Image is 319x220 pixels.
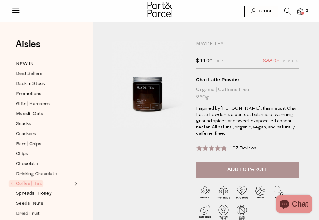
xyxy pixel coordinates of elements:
span: Back In Stock [16,80,45,88]
span: Chocolate [16,160,38,168]
a: Gifts | Hampers [16,100,73,108]
span: Crackers [16,130,36,138]
span: Spreads | Honey [16,190,51,197]
a: Best Sellers [16,70,73,78]
span: Bars | Chips [16,140,41,148]
a: Promotions [16,90,73,98]
span: $38.05 [263,57,279,65]
a: Drinking Chocolate [16,170,73,178]
a: Chocolate [16,160,73,168]
span: 0 [304,8,310,14]
a: Snacks [16,120,73,128]
button: Add to Parcel [196,162,299,177]
span: Aisles [16,37,40,51]
span: Dried Fruit [16,210,40,217]
img: Part&Parcel [147,2,172,17]
span: RRP [216,57,223,65]
span: 107 Reviews [229,146,256,151]
a: Dried Fruit [16,210,73,217]
img: P_P-ICONS-Live_Bec_V11_Vegan.svg [251,184,269,202]
span: Best Sellers [16,70,43,78]
a: NEW IN [16,60,73,68]
a: Muesli | Oats [16,110,73,118]
a: Login [244,6,278,17]
img: P_P-ICONS-Live_Bec_V11_Handmade.svg [233,184,251,202]
a: Crackers [16,130,73,138]
a: Bars | Chips [16,140,73,148]
span: Seeds | Nuts [16,200,43,207]
inbox-online-store-chat: Shopify online store chat [274,195,314,215]
img: Chai Latte Powder [112,41,185,127]
span: Muesli | Oats [16,110,43,118]
a: Spreads | Honey [16,190,73,197]
a: 0 [297,8,303,15]
a: Chips [16,150,73,158]
div: Mayde Tea [196,41,299,47]
span: Gifts | Hampers [16,100,50,108]
span: Snacks [16,120,31,128]
span: Add to Parcel [227,166,268,173]
span: NEW IN [16,60,34,68]
a: Back In Stock [16,80,73,88]
button: Expand/Collapse Coffee | Tea [73,180,77,187]
a: Aisles [16,40,40,55]
img: P_P-ICONS-Live_Bec_V11_Organic.svg [196,184,214,202]
span: Login [257,9,271,14]
span: Promotions [16,90,41,98]
span: Chips [16,150,28,158]
img: P_P-ICONS-Live_Bec_V11_Paleo.svg [269,184,288,202]
a: Coffee | Tea [10,180,73,187]
img: P_P-ICONS-Live_Bec_V11_Fair_Trade.svg [214,184,233,202]
a: Seeds | Nuts [16,200,73,207]
div: Chai Latte Powder [196,77,299,83]
p: Inspired by [PERSON_NAME], this instant Chai Latte Powder is a perfect balance of warming ground ... [196,106,299,137]
span: Coffee | Tea [9,180,43,187]
span: Members [283,57,299,65]
span: $44.00 [196,57,212,65]
span: Drinking Chocolate [16,170,57,178]
div: Organic | Caffeine Free 260g [196,86,299,101]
